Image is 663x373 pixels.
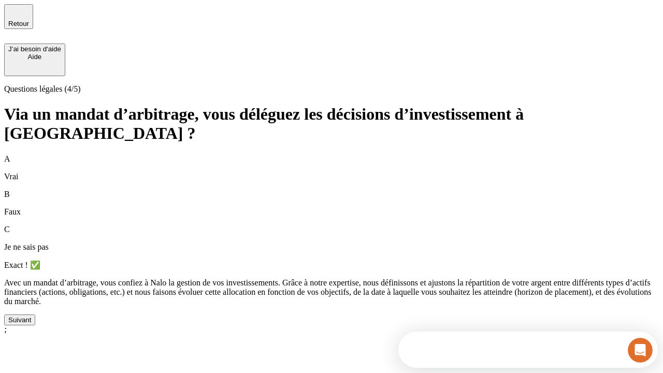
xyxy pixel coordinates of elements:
p: Vrai [4,172,659,181]
button: Suivant [4,314,35,325]
p: A [4,154,659,164]
p: Je ne sais pas [4,242,659,252]
iframe: Intercom live chat [628,338,653,363]
div: ; [4,325,659,334]
p: C [4,225,659,234]
button: Retour [4,4,33,29]
span: Exact ! ✅ [4,261,40,269]
div: Aide [8,53,61,61]
span: Avec un mandat d’arbitrage, vous confiez à Nalo la gestion de vos investissements. Grâce à notre ... [4,278,651,306]
h1: Via un mandat d’arbitrage, vous déléguez les décisions d’investissement à [GEOGRAPHIC_DATA] ? [4,105,659,143]
p: Questions légales (4/5) [4,84,659,94]
p: Faux [4,207,659,217]
div: J’ai besoin d'aide [8,45,61,53]
button: J’ai besoin d'aideAide [4,44,65,76]
iframe: Intercom live chat discovery launcher [398,332,658,368]
span: Retour [8,20,29,27]
p: B [4,190,659,199]
div: Suivant [8,316,31,324]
